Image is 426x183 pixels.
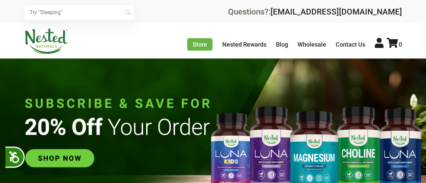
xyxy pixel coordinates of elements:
[228,8,402,16] div: Questions?:
[387,41,402,48] a: 0
[399,41,402,48] span: 0
[297,41,326,48] a: Wholesale
[336,41,365,48] a: Contact Us
[24,5,134,20] input: Try "Sleeping"
[24,28,68,54] img: Nested Naturals
[222,41,266,48] a: Nested Rewards
[271,7,402,17] a: [EMAIL_ADDRESS][DOMAIN_NAME]
[187,38,212,51] a: Store
[276,41,288,48] a: Blog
